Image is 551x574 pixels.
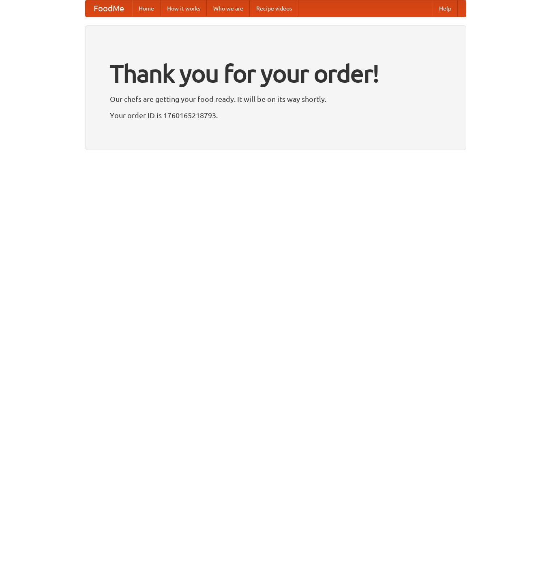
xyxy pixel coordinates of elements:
a: Home [132,0,161,17]
a: FoodMe [86,0,132,17]
h1: Thank you for your order! [110,54,442,93]
p: Your order ID is 1760165218793. [110,109,442,121]
p: Our chefs are getting your food ready. It will be on its way shortly. [110,93,442,105]
a: Help [433,0,458,17]
a: How it works [161,0,207,17]
a: Who we are [207,0,250,17]
a: Recipe videos [250,0,298,17]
